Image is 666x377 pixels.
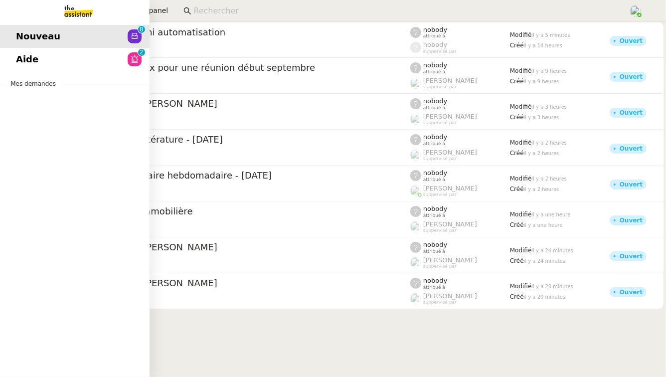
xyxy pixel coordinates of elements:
app-user-detailed-label: client [51,184,410,197]
span: attribué à [423,141,445,147]
span: Aide [16,52,38,67]
span: il y a une heure [532,212,571,217]
span: il y a 14 heures [524,43,562,48]
app-user-label: suppervisé par [410,220,510,233]
span: New flight request - [PERSON_NAME] [51,279,410,288]
span: il y a une heure [524,222,563,228]
span: attribué à [423,105,445,111]
span: nobody [423,169,447,177]
app-user-label: suppervisé par [410,113,510,126]
app-user-label: attribué à [410,205,510,218]
span: nobody [423,97,447,105]
img: users%2FyQfMwtYgTqhRP2YHWHmG2s2LYaD3%2Favatar%2Fprofile-pic.png [410,186,421,196]
span: il y a 9 heures [532,68,567,74]
app-user-detailed-label: client [51,256,410,269]
app-user-label: suppervisé par [410,185,510,197]
img: users%2FoFdbodQ3TgNoWt9kP3GXAs5oaCq1%2Favatar%2Fprofile-pic.png [410,150,421,161]
img: users%2FPPrFYTsEAUgQy5cK5MCpqKbOX8K2%2Favatar%2FCapture%20d%E2%80%99e%CC%81cran%202023-06-05%20a%... [630,5,641,16]
nz-badge-sup: 8 [138,26,145,33]
span: New flight request - [PERSON_NAME] [51,99,410,108]
div: Ouvert [620,182,643,188]
span: Créé [510,150,524,157]
p: 8 [140,26,144,35]
span: il y a 20 minutes [532,284,574,289]
img: users%2FoFdbodQ3TgNoWt9kP3GXAs5oaCq1%2Favatar%2Fprofile-pic.png [410,257,421,268]
span: [PERSON_NAME] [423,113,477,120]
nz-badge-sup: 2 [138,49,145,56]
app-user-label: suppervisé par [410,256,510,269]
span: [PERSON_NAME] [423,292,477,300]
span: Analyser l'annonce immobilière [51,207,410,216]
app-user-label: suppervisé par [410,41,510,54]
app-user-detailed-label: client [51,148,410,161]
app-user-label: suppervisé par [410,292,510,305]
span: suppervisé par [423,264,457,269]
span: suppervisé par [423,192,457,197]
div: Ouvert [620,110,643,116]
span: il y a 24 minutes [532,248,574,253]
span: Modifié [510,139,532,146]
app-user-detailed-label: client [51,292,410,305]
img: users%2FoFdbodQ3TgNoWt9kP3GXAs5oaCq1%2Favatar%2Fprofile-pic.png [410,293,421,304]
span: il y a 2 heures [532,140,567,146]
span: [PERSON_NAME] [423,149,477,156]
span: suppervisé par [423,156,457,162]
app-user-detailed-label: client [51,220,410,233]
input: Rechercher [193,4,619,18]
app-user-label: attribué à [410,26,510,39]
img: users%2FoFdbodQ3TgNoWt9kP3GXAs5oaCq1%2Favatar%2Fprofile-pic.png [410,114,421,125]
span: Modifié [510,283,532,290]
span: Modifié [510,31,532,38]
span: Proposez des créneaux pour une réunion début septembre [51,63,410,72]
span: nobody [423,41,447,48]
span: Créé [510,42,524,49]
span: [PERSON_NAME] [423,185,477,192]
span: nobody [423,205,447,212]
span: suppervisé par [423,228,457,233]
div: Ouvert [620,146,643,152]
span: suppervisé par [423,49,457,54]
span: suppervisé par [423,120,457,126]
app-user-label: suppervisé par [410,77,510,90]
span: suppervisé par [423,84,457,90]
span: [PERSON_NAME] [423,256,477,264]
span: nobody [423,61,447,69]
span: nobody [423,241,447,248]
div: Ouvert [620,253,643,259]
span: Mes demandes [4,79,62,89]
span: Créé [510,257,524,264]
span: nobody [423,277,447,284]
span: attribué à [423,69,445,75]
span: [PERSON_NAME] [423,220,477,228]
span: il y a 2 heures [524,151,559,156]
span: Documents CSV - Semi automatisation [51,28,410,37]
span: nobody [423,133,447,141]
app-user-label: attribué à [410,97,510,110]
span: attribué à [423,213,445,218]
span: il y a 2 heures [524,187,559,192]
span: nobody [423,26,447,33]
span: suppervisé par [423,300,457,305]
span: Modifié [510,175,532,182]
span: attribué à [423,33,445,39]
app-user-label: attribué à [410,277,510,290]
span: il y a 20 minutes [524,294,566,300]
app-user-label: attribué à [410,169,510,182]
span: il y a 2 heures [532,176,567,182]
span: Créé [510,78,524,85]
p: 2 [140,49,144,58]
span: Modifié [510,247,532,254]
div: Ouvert [620,74,643,80]
app-user-detailed-label: client [51,40,410,53]
app-user-label: suppervisé par [410,149,510,162]
span: il y a 9 heures [524,79,559,84]
span: Modifié [510,103,532,110]
app-user-label: attribué à [410,241,510,254]
img: users%2FoFdbodQ3TgNoWt9kP3GXAs5oaCq1%2Favatar%2Fprofile-pic.png [410,221,421,232]
img: users%2FoFdbodQ3TgNoWt9kP3GXAs5oaCq1%2Favatar%2Fprofile-pic.png [410,78,421,89]
app-user-detailed-label: client [51,76,410,89]
span: attribué à [423,285,445,290]
app-user-detailed-label: client [51,112,410,125]
span: Créé [510,293,524,300]
div: Ouvert [620,38,643,44]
